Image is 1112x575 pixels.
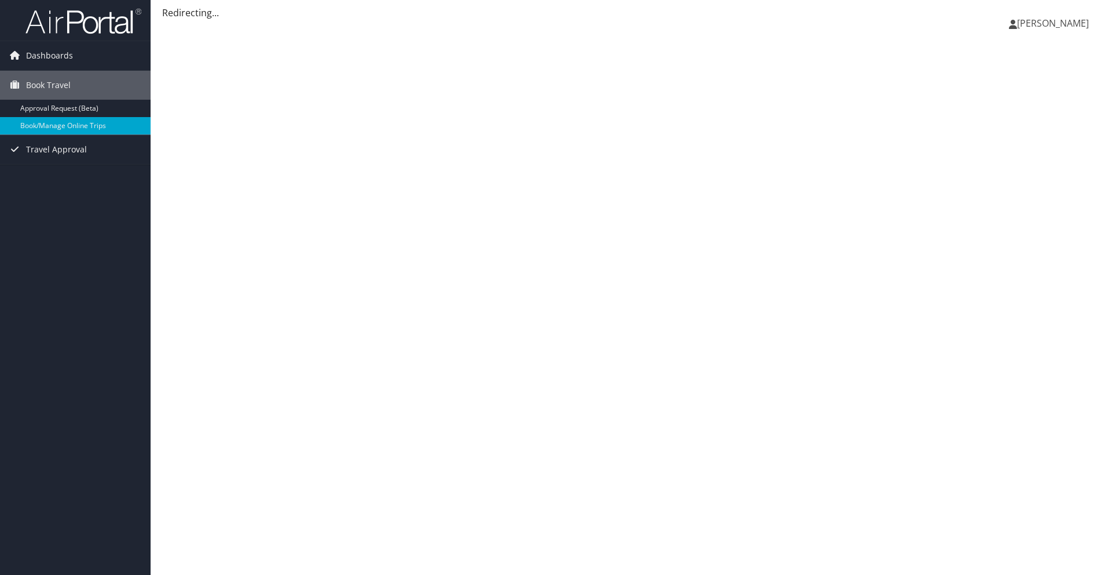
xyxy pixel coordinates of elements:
[26,41,73,70] span: Dashboards
[26,135,87,164] span: Travel Approval
[26,71,71,100] span: Book Travel
[25,8,141,35] img: airportal-logo.png
[1017,17,1089,30] span: [PERSON_NAME]
[162,6,1100,20] div: Redirecting...
[1009,6,1100,41] a: [PERSON_NAME]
